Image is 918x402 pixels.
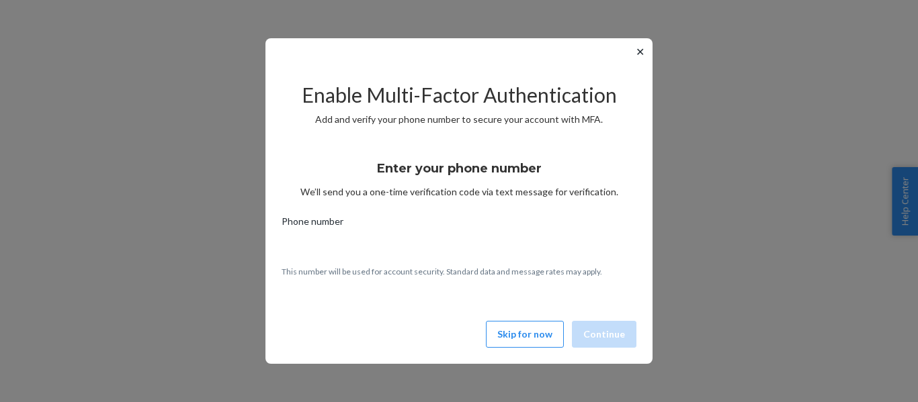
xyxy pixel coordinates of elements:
p: This number will be used for account security. Standard data and message rates may apply. [282,266,636,277]
h2: Enable Multi-Factor Authentication [282,84,636,106]
p: Add and verify your phone number to secure your account with MFA. [282,113,636,126]
button: Skip for now [486,321,564,348]
button: ✕ [633,44,647,60]
button: Continue [572,321,636,348]
h3: Enter your phone number [377,160,542,177]
span: Phone number [282,215,343,234]
div: We’ll send you a one-time verification code via text message for verification. [282,149,636,199]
